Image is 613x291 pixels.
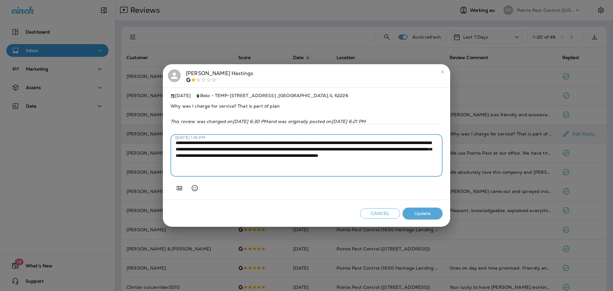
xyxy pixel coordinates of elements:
[186,69,253,83] div: [PERSON_NAME] Hastings
[360,208,400,219] button: Cancel
[188,182,201,195] button: Select an emoji
[170,98,443,114] span: Why was I charge for service? That is part of plan
[173,182,186,195] button: Add in a premade template
[437,67,448,77] button: close
[403,208,443,219] button: Update
[200,93,348,98] span: Belo - TEMP - [STREET_ADDRESS] , [GEOGRAPHIC_DATA] , IL 62226
[170,93,191,98] span: [DATE]
[268,119,366,124] span: and was originally posted on [DATE] 6:21 PM
[170,119,443,124] p: This review was changed on [DATE] 6:30 PM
